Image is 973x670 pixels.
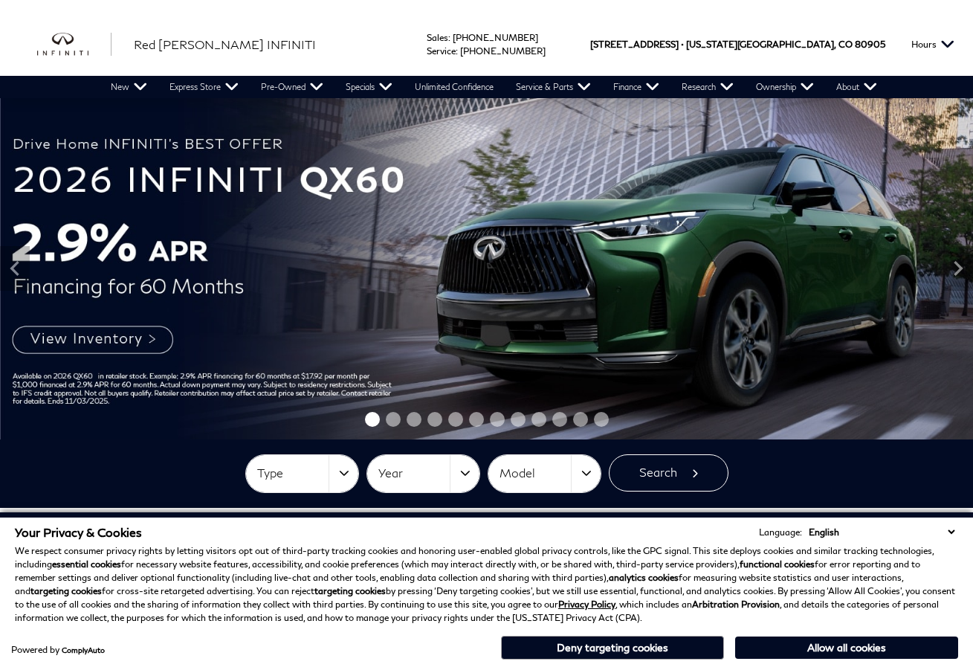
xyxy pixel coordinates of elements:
[735,637,958,659] button: Allow all cookies
[100,76,888,98] nav: Main Navigation
[134,36,316,54] a: Red [PERSON_NAME] INFINITI
[30,585,102,596] strong: targeting cookies
[100,76,158,98] a: New
[590,39,885,50] a: [STREET_ADDRESS] • [US_STATE][GEOGRAPHIC_DATA], CO 80905
[825,76,888,98] a: About
[552,412,567,427] span: Go to slide 10
[686,13,836,76] span: [US_STATE][GEOGRAPHIC_DATA],
[505,76,602,98] a: Service & Parts
[740,558,815,570] strong: functional cookies
[378,461,450,486] span: Year
[488,455,601,492] button: Model
[602,76,670,98] a: Finance
[11,645,105,654] div: Powered by
[367,455,479,492] button: Year
[500,461,571,486] span: Model
[759,528,802,537] div: Language:
[460,45,546,57] a: [PHONE_NUMBER]
[453,32,538,43] a: [PHONE_NUMBER]
[250,76,334,98] a: Pre-Owned
[943,246,973,291] div: Next
[158,76,250,98] a: Express Store
[501,636,724,660] button: Deny targeting cookies
[257,461,329,486] span: Type
[62,645,105,654] a: ComplyAuto
[838,13,853,76] span: CO
[745,76,825,98] a: Ownership
[469,412,484,427] span: Go to slide 6
[448,412,463,427] span: Go to slide 5
[427,412,442,427] span: Go to slide 4
[37,33,111,57] img: INFINITI
[334,76,404,98] a: Specials
[692,599,780,610] strong: Arbitration Provision
[386,412,401,427] span: Go to slide 2
[904,13,962,76] button: Open the hours dropdown
[427,45,456,57] span: Service
[314,585,386,596] strong: targeting cookies
[365,412,380,427] span: Go to slide 1
[558,599,615,610] a: Privacy Policy
[407,412,421,427] span: Go to slide 3
[490,412,505,427] span: Go to slide 7
[15,525,142,539] span: Your Privacy & Cookies
[609,454,728,492] button: Search
[670,76,745,98] a: Research
[52,558,121,570] strong: essential cookies
[511,412,526,427] span: Go to slide 8
[37,33,111,57] a: infiniti
[246,455,358,492] button: Type
[805,525,958,539] select: Language Select
[448,32,450,43] span: :
[134,37,316,51] span: Red [PERSON_NAME] INFINITI
[427,32,448,43] span: Sales
[15,544,958,625] p: We respect consumer privacy rights by letting visitors opt out of third-party tracking cookies an...
[855,13,885,76] span: 80905
[456,45,458,57] span: :
[609,572,679,583] strong: analytics cookies
[590,13,684,76] span: [STREET_ADDRESS] •
[531,412,546,427] span: Go to slide 9
[404,76,505,98] a: Unlimited Confidence
[594,412,609,427] span: Go to slide 12
[573,412,588,427] span: Go to slide 11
